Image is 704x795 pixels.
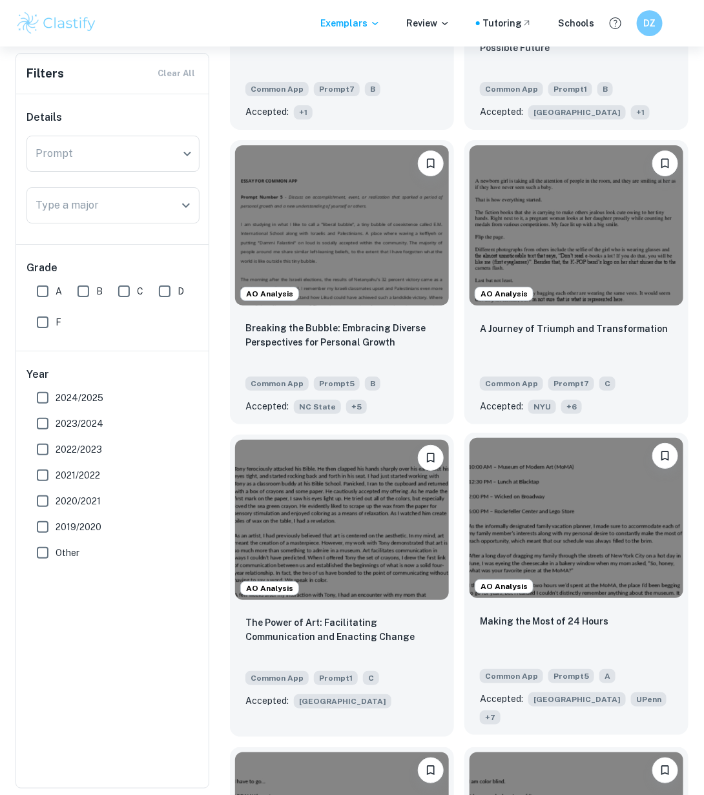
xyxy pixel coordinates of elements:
[480,105,523,119] p: Accepted:
[314,377,360,391] span: Prompt 5
[482,16,532,30] a: Tutoring
[245,82,309,96] span: Common App
[548,377,594,391] span: Prompt 7
[56,546,79,560] span: Other
[320,16,380,30] p: Exemplars
[637,10,663,36] button: DZ
[418,758,444,783] button: Bookmark
[643,16,657,30] h6: DZ
[245,105,289,119] p: Accepted:
[652,443,678,469] button: Bookmark
[599,669,616,683] span: A
[599,377,616,391] span: C
[26,65,64,83] h6: Filters
[56,315,61,329] span: F
[235,145,449,305] img: undefined Common App example thumbnail: Breaking the Bubble: Embracing Diverse P
[16,10,98,36] img: Clastify logo
[464,140,688,424] a: AO AnalysisBookmarkA Journey of Triumph and TransformationCommon AppPrompt7CAccepted:NYU+6
[177,196,195,214] button: Open
[475,288,533,300] span: AO Analysis
[631,692,667,707] span: UPenn
[631,105,650,119] span: + 1
[245,321,439,349] p: Breaking the Bubble: Embracing Diverse Perspectives for Personal Growth
[245,399,289,413] p: Accepted:
[480,82,543,96] span: Common App
[406,16,450,30] p: Review
[56,520,101,534] span: 2019/2020
[528,400,556,414] span: NYU
[245,615,439,644] p: The Power of Art: Facilitating Communication and Enacting Change
[363,671,379,685] span: C
[365,377,380,391] span: B
[245,671,309,685] span: Common App
[230,435,454,737] a: AO AnalysisBookmarkThe Power of Art: Facilitating Communication and Enacting ChangeCommon AppProm...
[480,399,523,413] p: Accepted:
[56,417,103,431] span: 2023/2024
[475,581,533,592] span: AO Analysis
[294,694,391,708] span: [GEOGRAPHIC_DATA]
[56,391,103,405] span: 2024/2025
[470,438,683,598] img: undefined Common App example thumbnail: Making the Most of 24 Hours
[548,82,592,96] span: Prompt 1
[56,468,100,482] span: 2021/2022
[56,284,62,298] span: A
[561,400,582,414] span: + 6
[528,105,626,119] span: [GEOGRAPHIC_DATA]
[597,82,613,96] span: B
[480,322,668,336] p: A Journey of Triumph and Transformation
[314,82,360,96] span: Prompt 7
[365,82,380,96] span: B
[26,110,200,125] h6: Details
[464,435,688,737] a: AO AnalysisBookmarkMaking the Most of 24 HoursCommon AppPrompt5AAccepted:[GEOGRAPHIC_DATA]UPenn+7
[480,377,543,391] span: Common App
[241,288,298,300] span: AO Analysis
[418,445,444,471] button: Bookmark
[480,669,543,683] span: Common App
[652,150,678,176] button: Bookmark
[314,671,358,685] span: Prompt 1
[346,400,367,414] span: + 5
[480,710,501,725] span: + 7
[418,150,444,176] button: Bookmark
[480,614,608,628] p: Making the Most of 24 Hours
[470,145,683,305] img: undefined Common App example thumbnail: A Journey of Triumph and Transformation
[96,284,103,298] span: B
[652,758,678,783] button: Bookmark
[178,284,184,298] span: D
[294,400,341,414] span: NC State
[235,440,449,600] img: undefined Common App example thumbnail: The Power of Art: Facilitating Communica
[245,377,309,391] span: Common App
[137,284,143,298] span: C
[230,140,454,424] a: AO AnalysisBookmarkBreaking the Bubble: Embracing Diverse Perspectives for Personal GrowthCommon ...
[528,692,626,707] span: [GEOGRAPHIC_DATA]
[480,692,523,706] p: Accepted:
[26,367,200,382] h6: Year
[558,16,594,30] a: Schools
[245,694,289,708] p: Accepted:
[56,442,102,457] span: 2022/2023
[26,260,200,276] h6: Grade
[605,12,626,34] button: Help and Feedback
[548,669,594,683] span: Prompt 5
[56,494,101,508] span: 2020/2021
[294,105,313,119] span: + 1
[241,583,298,594] span: AO Analysis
